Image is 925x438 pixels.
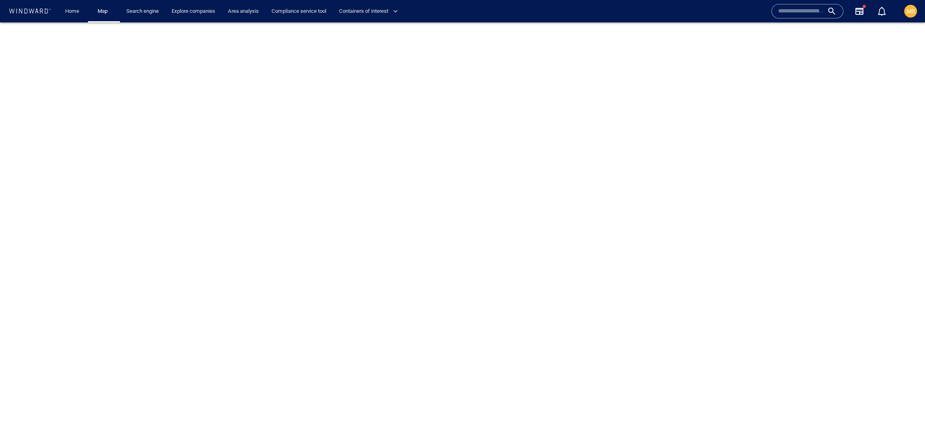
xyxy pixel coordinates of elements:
[903,3,919,19] button: MB
[877,6,887,16] div: Notification center
[225,4,262,18] a: Area analysis
[168,4,218,18] a: Explore companies
[907,8,915,14] span: MB
[123,4,162,18] a: Search engine
[891,402,919,432] iframe: Chat
[59,4,85,18] button: Home
[339,7,398,16] span: Containers of interest
[62,4,82,18] a: Home
[94,4,114,18] a: Map
[268,4,330,18] a: Compliance service tool
[336,4,405,18] button: Containers of interest
[91,4,117,18] button: Map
